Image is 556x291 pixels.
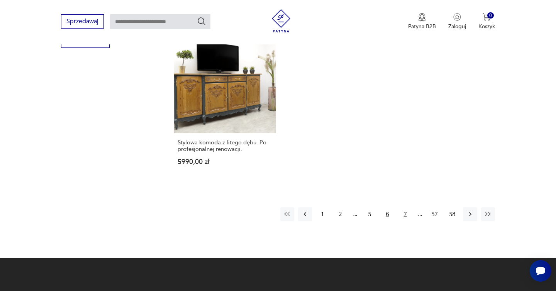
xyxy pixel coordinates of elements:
[408,13,436,30] button: Patyna B2B
[197,17,206,26] button: Szukaj
[61,19,104,25] a: Sprzedawaj
[453,13,461,21] img: Ikonka użytkownika
[334,207,347,221] button: 2
[478,23,495,30] p: Koszyk
[381,207,395,221] button: 6
[398,207,412,221] button: 7
[448,13,466,30] button: Zaloguj
[174,32,276,180] a: Stylowa komoda z litego dębu. Po profesjonalnej renowacji.Stylowa komoda z litego dębu. Po profes...
[178,139,272,152] h3: Stylowa komoda z litego dębu. Po profesjonalnej renowacji.
[487,12,494,19] div: 0
[408,23,436,30] p: Patyna B2B
[363,207,377,221] button: 5
[408,13,436,30] a: Ikona medaluPatyna B2B
[178,159,272,165] p: 5990,00 zł
[483,13,490,21] img: Ikona koszyka
[530,260,551,282] iframe: Smartsupp widget button
[61,14,104,29] button: Sprzedawaj
[428,207,442,221] button: 57
[270,9,293,32] img: Patyna - sklep z meblami i dekoracjami vintage
[418,13,426,22] img: Ikona medalu
[448,23,466,30] p: Zaloguj
[316,207,330,221] button: 1
[478,13,495,30] button: 0Koszyk
[446,207,459,221] button: 58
